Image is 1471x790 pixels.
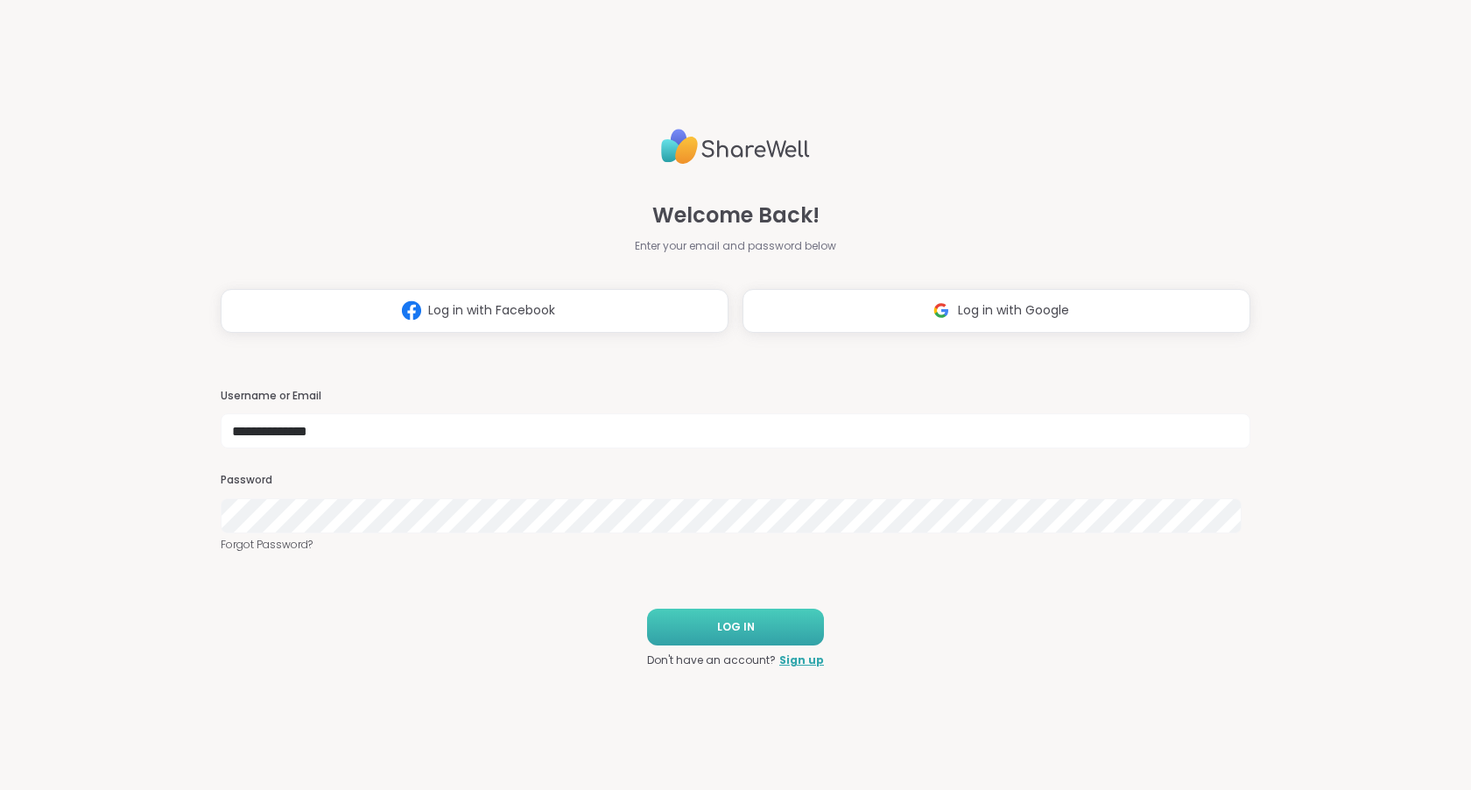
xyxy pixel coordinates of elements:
[635,238,836,254] span: Enter your email and password below
[661,122,810,172] img: ShareWell Logo
[221,389,1250,404] h3: Username or Email
[647,652,776,668] span: Don't have an account?
[717,619,755,635] span: LOG IN
[428,301,555,320] span: Log in with Facebook
[221,537,1250,553] a: Forgot Password?
[779,652,824,668] a: Sign up
[743,289,1250,333] button: Log in with Google
[221,289,728,333] button: Log in with Facebook
[958,301,1069,320] span: Log in with Google
[925,294,958,327] img: ShareWell Logomark
[395,294,428,327] img: ShareWell Logomark
[647,609,824,645] button: LOG IN
[221,473,1250,488] h3: Password
[652,200,820,231] span: Welcome Back!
